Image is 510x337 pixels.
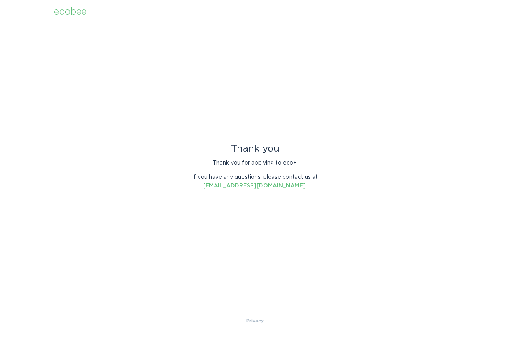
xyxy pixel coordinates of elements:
div: Thank you [186,145,324,153]
p: Thank you for applying to eco+. [186,159,324,167]
a: [EMAIL_ADDRESS][DOMAIN_NAME] [203,183,306,189]
p: If you have any questions, please contact us at . [186,173,324,190]
div: ecobee [54,7,86,16]
a: Privacy Policy & Terms of Use [246,317,264,325]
